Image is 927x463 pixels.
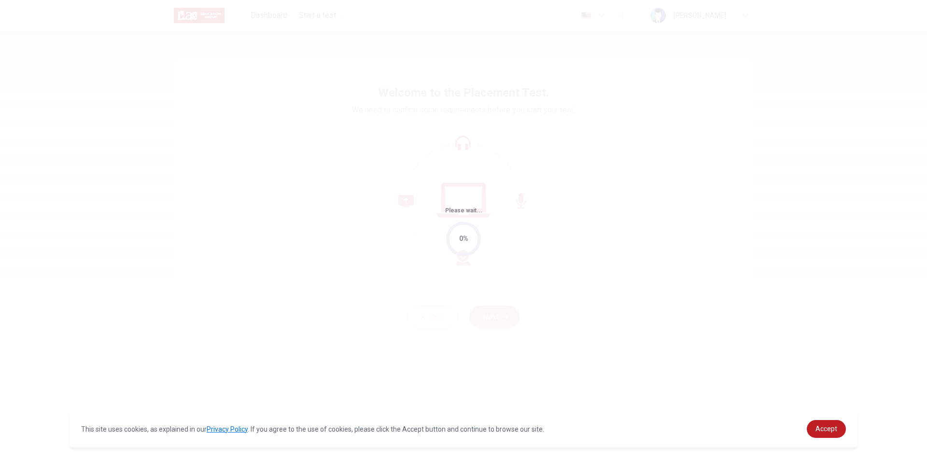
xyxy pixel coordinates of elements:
div: cookieconsent [70,410,857,448]
span: This site uses cookies, as explained in our . If you agree to the use of cookies, please click th... [81,425,544,433]
span: Please wait... [445,207,482,214]
div: 0% [459,233,468,244]
span: Accept [815,425,837,433]
a: dismiss cookie message [807,420,846,438]
a: Privacy Policy [207,425,248,433]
